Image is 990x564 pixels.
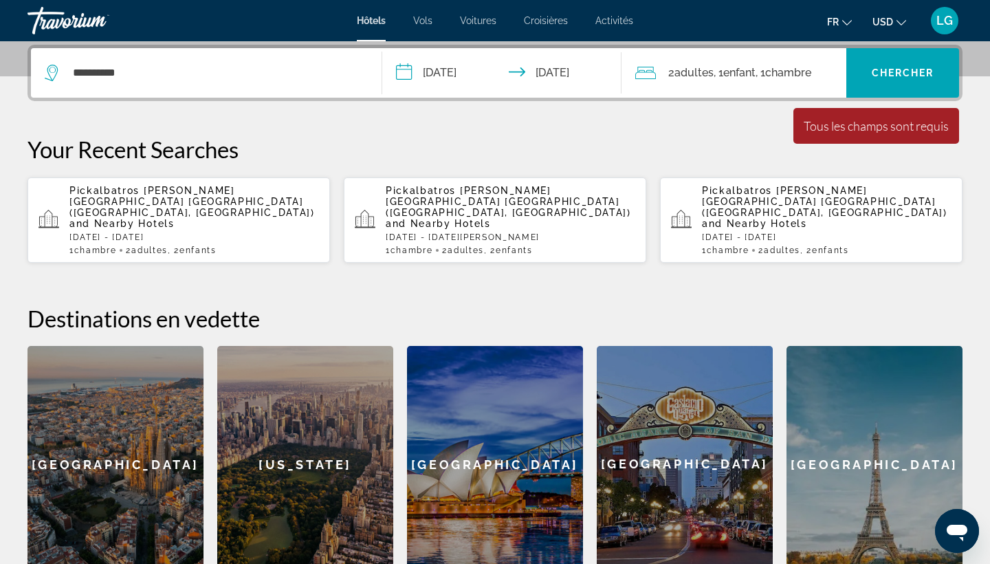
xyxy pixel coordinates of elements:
[69,232,319,242] p: [DATE] - [DATE]
[872,67,934,78] span: Chercher
[723,66,756,79] span: Enfant
[660,177,962,263] button: Pickalbatros [PERSON_NAME][GEOGRAPHIC_DATA] [GEOGRAPHIC_DATA] ([GEOGRAPHIC_DATA], [GEOGRAPHIC_DAT...
[524,15,568,26] a: Croisières
[827,12,852,32] button: Change language
[27,305,962,332] h2: Destinations en vedette
[702,185,947,218] span: Pickalbatros [PERSON_NAME][GEOGRAPHIC_DATA] [GEOGRAPHIC_DATA] ([GEOGRAPHIC_DATA], [GEOGRAPHIC_DATA])
[27,3,165,39] a: Travorium
[800,246,849,255] span: , 2
[812,246,849,255] span: Enfants
[74,246,117,255] span: Chambre
[69,218,175,229] span: and Nearby Hotels
[131,246,168,255] span: Adultes
[496,246,533,255] span: Enfants
[827,17,839,28] span: fr
[344,177,646,263] button: Pickalbatros [PERSON_NAME][GEOGRAPHIC_DATA] [GEOGRAPHIC_DATA] ([GEOGRAPHIC_DATA], [GEOGRAPHIC_DAT...
[31,48,959,98] div: Search widget
[179,246,217,255] span: Enfants
[668,63,714,83] span: 2
[758,246,800,255] span: 2
[386,185,631,218] span: Pickalbatros [PERSON_NAME][GEOGRAPHIC_DATA] [GEOGRAPHIC_DATA] ([GEOGRAPHIC_DATA], [GEOGRAPHIC_DATA])
[386,218,491,229] span: and Nearby Hotels
[69,185,315,218] span: Pickalbatros [PERSON_NAME][GEOGRAPHIC_DATA] [GEOGRAPHIC_DATA] ([GEOGRAPHIC_DATA], [GEOGRAPHIC_DATA])
[69,246,116,255] span: 1
[804,118,949,133] div: Tous les champs sont requis
[413,15,432,26] a: Vols
[714,63,756,83] span: , 1
[872,12,906,32] button: Change currency
[702,218,807,229] span: and Nearby Hotels
[448,246,484,255] span: Adultes
[764,246,800,255] span: Adultes
[126,246,167,255] span: 2
[872,17,893,28] span: USD
[674,66,714,79] span: Adultes
[621,48,847,98] button: Travelers: 2 adults, 1 child
[357,15,386,26] a: Hôtels
[386,232,635,242] p: [DATE] - [DATE][PERSON_NAME]
[27,135,962,163] p: Your Recent Searches
[756,63,811,83] span: , 1
[460,15,496,26] a: Voitures
[927,6,962,35] button: User Menu
[765,66,811,79] span: Chambre
[484,246,533,255] span: , 2
[442,246,483,255] span: 2
[702,246,749,255] span: 1
[168,246,217,255] span: , 2
[386,246,432,255] span: 1
[707,246,749,255] span: Chambre
[382,48,621,98] button: Check-in date: Nov 14, 2025 Check-out date: Nov 15, 2025
[702,232,951,242] p: [DATE] - [DATE]
[935,509,979,553] iframe: Bouton de lancement de la fenêtre de messagerie
[390,246,433,255] span: Chambre
[595,15,633,26] a: Activités
[936,14,953,28] span: LG
[27,177,330,263] button: Pickalbatros [PERSON_NAME][GEOGRAPHIC_DATA] [GEOGRAPHIC_DATA] ([GEOGRAPHIC_DATA], [GEOGRAPHIC_DAT...
[846,48,959,98] button: Chercher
